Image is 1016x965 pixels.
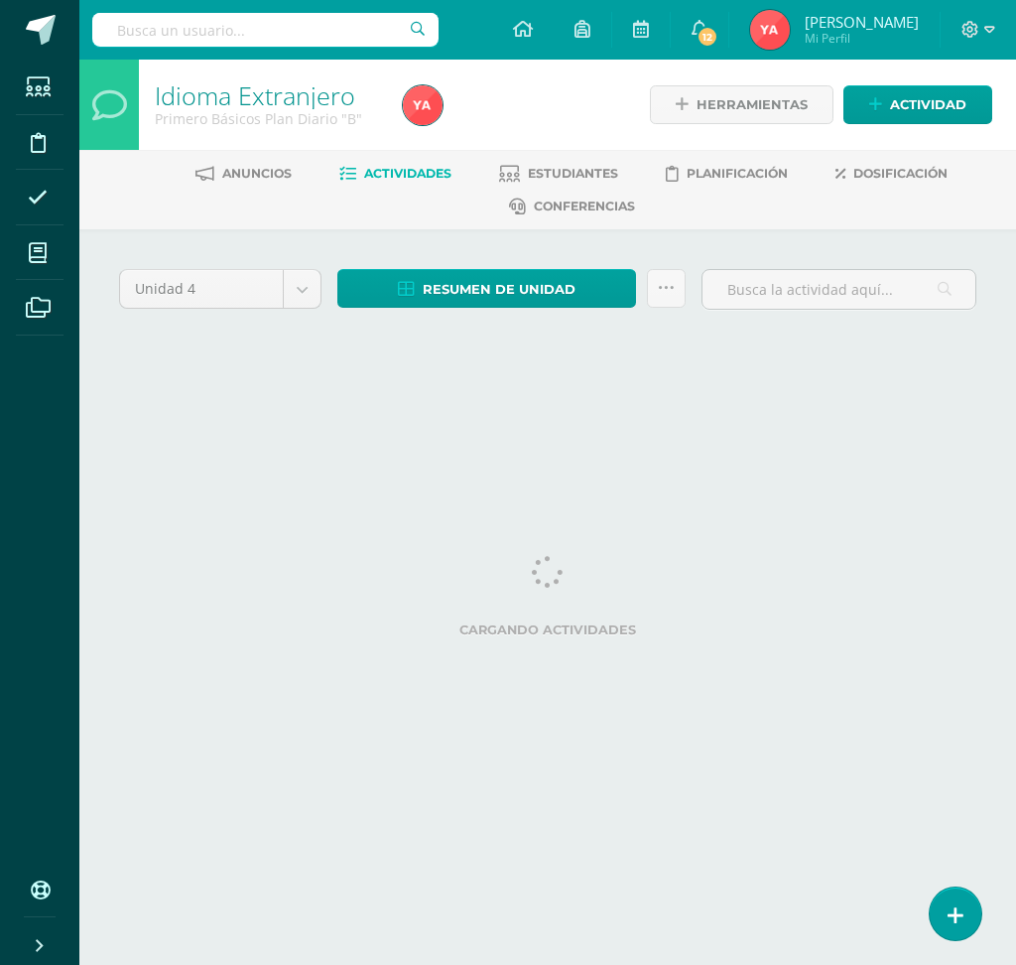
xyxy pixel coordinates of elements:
[805,12,919,32] span: [PERSON_NAME]
[697,86,808,123] span: Herramientas
[135,270,268,308] span: Unidad 4
[528,166,618,181] span: Estudiantes
[222,166,292,181] span: Anuncios
[805,30,919,47] span: Mi Perfil
[843,85,992,124] a: Actividad
[120,270,320,308] a: Unidad 4
[650,85,833,124] a: Herramientas
[155,81,379,109] h1: Idioma Extranjero
[534,199,635,213] span: Conferencias
[853,166,948,181] span: Dosificación
[750,10,790,50] img: 1cdec18536d9f5a5b7f2cbf939bcf624.png
[697,26,718,48] span: 12
[666,158,788,190] a: Planificación
[687,166,788,181] span: Planificación
[339,158,451,190] a: Actividades
[890,86,966,123] span: Actividad
[499,158,618,190] a: Estudiantes
[337,269,636,308] a: Resumen de unidad
[195,158,292,190] a: Anuncios
[119,622,976,637] label: Cargando actividades
[423,271,575,308] span: Resumen de unidad
[702,270,975,309] input: Busca la actividad aquí...
[403,85,443,125] img: 1cdec18536d9f5a5b7f2cbf939bcf624.png
[364,166,451,181] span: Actividades
[155,78,355,112] a: Idioma Extranjero
[155,109,379,128] div: Primero Básicos Plan Diario 'B'
[92,13,439,47] input: Busca un usuario...
[835,158,948,190] a: Dosificación
[509,191,635,222] a: Conferencias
